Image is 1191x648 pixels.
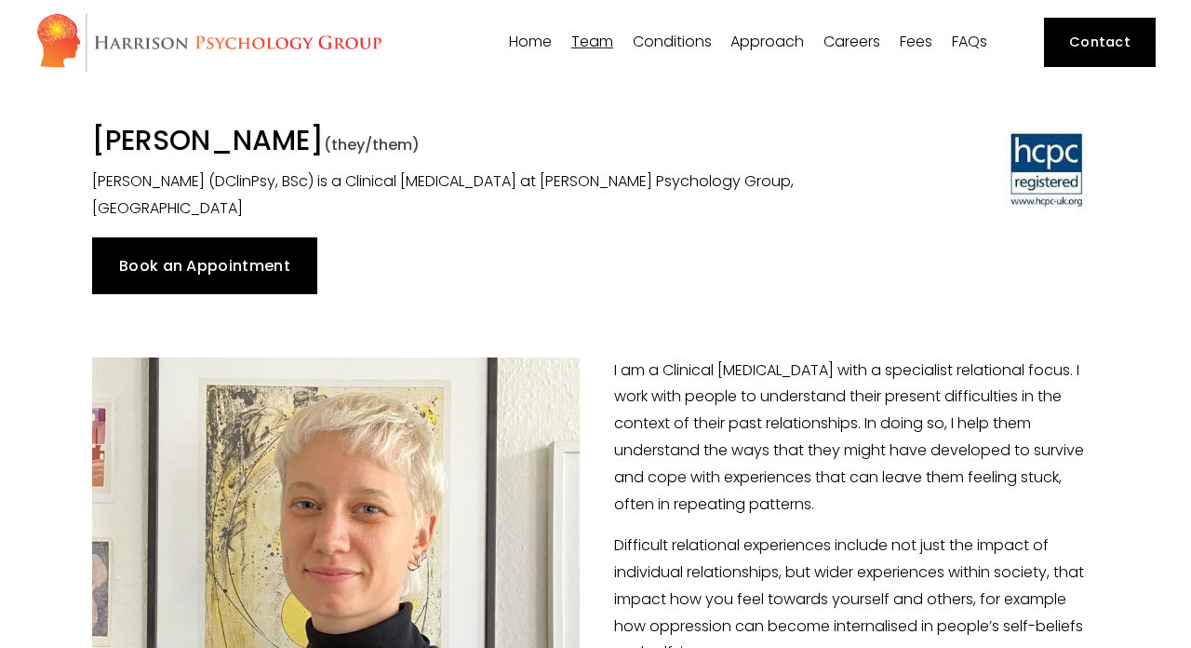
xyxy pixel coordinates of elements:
a: Careers [823,34,880,51]
a: Book an Appointment [92,237,318,293]
a: Home [509,34,552,51]
p: [PERSON_NAME] (DClinPsy, BSc) is a Clinical [MEDICAL_DATA] at [PERSON_NAME] Psychology Group, [GE... [92,169,840,223]
a: FAQs [952,34,987,51]
a: folder dropdown [571,34,613,51]
img: Harrison Psychology Group [35,12,382,73]
span: (they/them) [324,134,420,155]
a: Fees [900,34,932,51]
p: I am a Clinical [MEDICAL_DATA] with a specialist relational focus. I work with people to understa... [92,358,1100,519]
a: Contact [1044,18,1155,67]
span: Approach [730,34,804,49]
a: folder dropdown [633,34,712,51]
span: Conditions [633,34,712,49]
h1: [PERSON_NAME] [92,124,840,163]
span: Team [571,34,613,49]
a: folder dropdown [730,34,804,51]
